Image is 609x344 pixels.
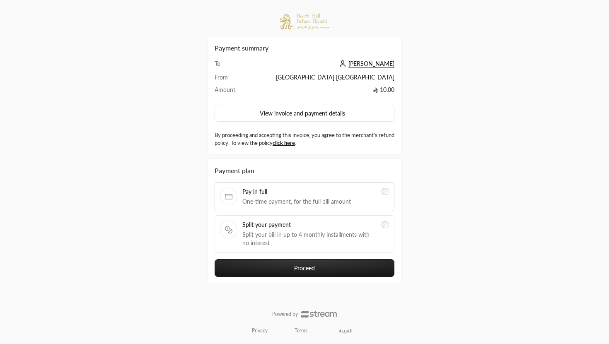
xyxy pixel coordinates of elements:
img: Company Logo [280,13,329,29]
span: Split your bill in up to 4 monthly installments with no interest [242,231,377,247]
td: [GEOGRAPHIC_DATA] [GEOGRAPHIC_DATA] [242,73,394,86]
span: Pay in full [242,188,377,196]
td: From [215,73,242,86]
p: Powered by [272,311,298,318]
span: [PERSON_NAME] [348,60,394,67]
label: By proceeding and accepting this invoice, you agree to the merchant’s refund policy. To view the ... [215,131,394,147]
a: العربية [334,324,357,337]
td: 10.00 [242,86,394,98]
a: Privacy [252,327,268,334]
span: One-time payment, for the full bill amount [242,197,377,206]
td: To [215,60,242,73]
a: Terms [295,327,307,334]
a: [PERSON_NAME] [337,60,394,67]
a: click here [273,140,295,146]
input: Pay in fullOne-time payment, for the full bill amount [382,188,389,195]
input: Split your paymentSplit your bill in up to 4 monthly installments with no interest [382,221,389,229]
button: Proceed [215,259,394,277]
span: Split your payment [242,221,377,229]
td: Amount [215,86,242,98]
div: Payment plan [215,166,394,176]
h2: Payment summary [215,43,394,53]
button: View invoice and payment details [215,105,394,122]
